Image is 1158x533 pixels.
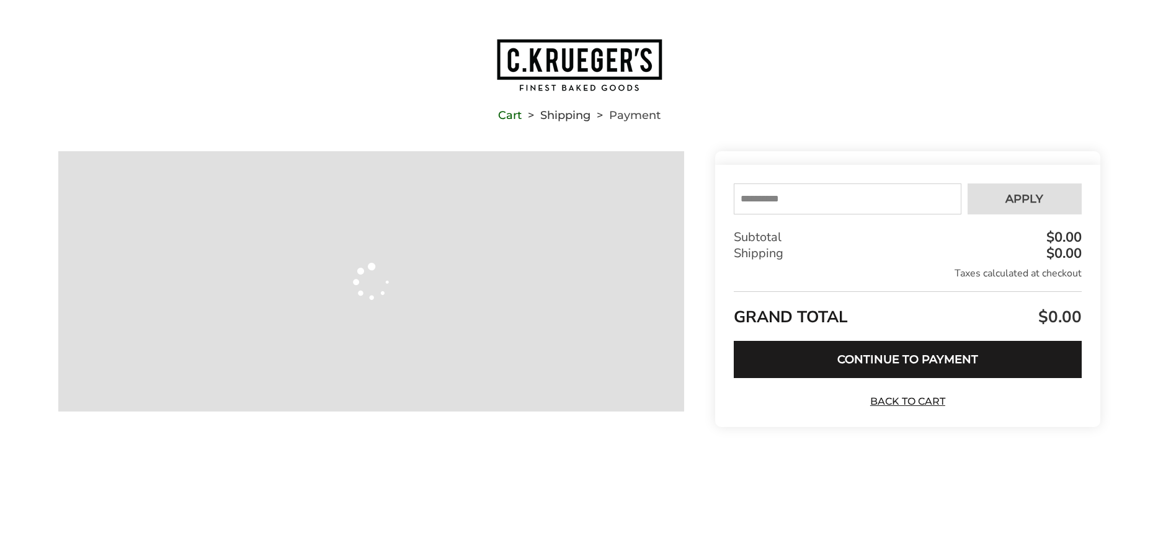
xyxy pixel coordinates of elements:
span: Payment [609,111,661,120]
a: Go to home page [58,38,1100,92]
div: $0.00 [1043,247,1082,260]
div: Taxes calculated at checkout [734,266,1081,280]
span: $0.00 [1035,306,1082,328]
div: GRAND TOTAL [734,291,1081,332]
button: Apply [968,183,1082,214]
li: Shipping [522,111,590,120]
a: Back to Cart [864,395,951,408]
img: C.KRUEGER'S [496,38,663,92]
button: Continue to Payment [734,341,1081,378]
a: Cart [498,111,522,120]
div: $0.00 [1043,231,1082,244]
span: Apply [1005,193,1043,205]
div: Shipping [734,245,1081,262]
div: Subtotal [734,229,1081,245]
